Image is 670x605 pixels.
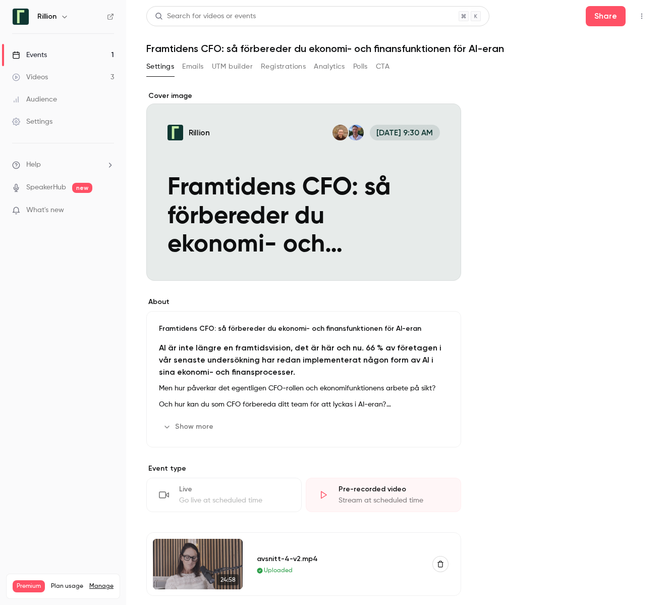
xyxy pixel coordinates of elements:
[37,12,57,22] h6: Rillion
[159,324,449,334] p: Framtidens CFO: så förbereder du ekonomi- och finansfunktionen för AI-eran​
[12,50,47,60] div: Events
[26,160,41,170] span: Help
[146,464,461,474] p: Event type
[12,94,57,105] div: Audience
[146,297,461,307] label: About
[146,91,461,281] section: Cover image
[339,484,449,494] div: Pre-recorded video
[264,566,293,575] span: Uploaded
[179,484,289,494] div: Live
[26,205,64,216] span: What's new
[376,59,389,75] button: CTA
[159,382,449,394] p: Men hur påverkar det egentligen CFO-rollen och ekonomifunktionens arbete på sikt?
[217,574,239,585] span: 24:58
[353,59,368,75] button: Polls
[146,42,650,55] h1: Framtidens CFO: så förbereder du ekonomi- och finansfunktionen för AI-eran​
[146,91,461,101] label: Cover image
[212,59,253,75] button: UTM builder
[182,59,203,75] button: Emails
[51,582,83,590] span: Plan usage
[13,9,29,25] img: Rillion
[257,553,420,564] div: avsnitt-4-v2.mp4
[159,419,219,435] button: Show more
[586,6,626,26] button: Share
[26,182,66,193] a: SpeakerHub
[12,72,48,82] div: Videos
[155,11,256,22] div: Search for videos or events
[314,59,345,75] button: Analytics
[72,183,92,193] span: new
[12,117,52,127] div: Settings
[146,59,174,75] button: Settings
[306,478,461,512] div: Pre-recorded videoStream at scheduled time
[339,495,449,506] div: Stream at scheduled time
[159,342,449,378] h2: AI är inte längre en framtidsvision, det är här och nu. 66 % av företagen i vår senaste undersökn...
[146,478,302,512] div: LiveGo live at scheduled time
[261,59,306,75] button: Registrations
[12,160,114,170] li: help-dropdown-opener
[13,580,45,592] span: Premium
[159,398,449,411] p: Och hur kan du som CFO förbereda ditt team för att lyckas i AI-eran?
[89,582,114,590] a: Manage
[179,495,289,506] div: Go live at scheduled time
